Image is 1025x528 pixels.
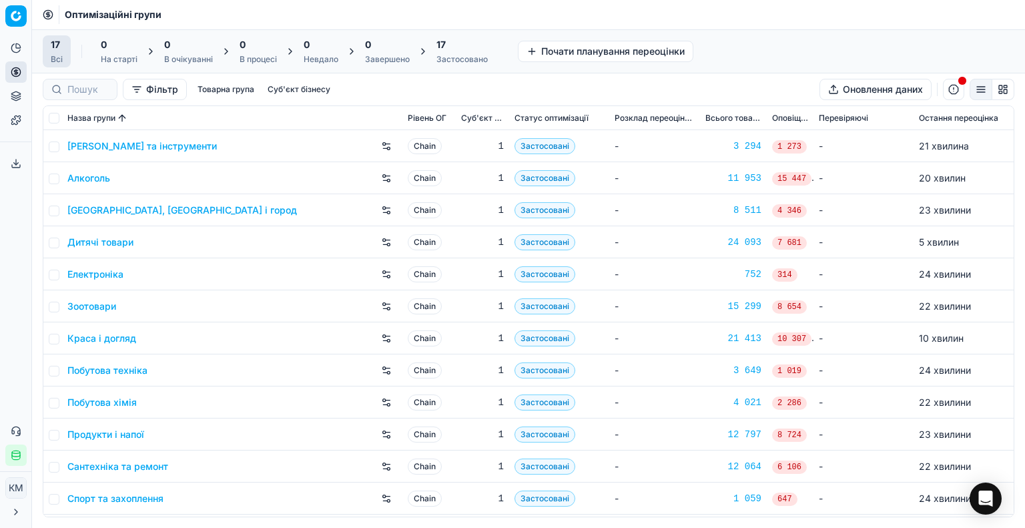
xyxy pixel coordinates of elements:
span: 10 307 [772,332,811,346]
span: Chain [408,202,442,218]
div: 1 [461,364,504,377]
td: - [813,419,914,451]
a: 1 059 [705,492,761,505]
span: Перевіряючі [819,113,868,123]
a: Побутова техніка [67,364,147,377]
span: Застосовані [515,394,575,411]
span: 4 346 [772,204,807,218]
a: 15 299 [705,300,761,313]
span: Chain [408,427,442,443]
td: - [813,130,914,162]
span: Застосовані [515,234,575,250]
a: Зоотовари [67,300,116,313]
a: Спорт та захоплення [67,492,163,505]
span: 1 019 [772,364,807,378]
div: Open Intercom Messenger [970,483,1002,515]
td: - [609,290,700,322]
span: 0 [304,38,310,51]
div: 8 511 [705,204,761,217]
span: 22 хвилини [919,300,971,312]
a: [GEOGRAPHIC_DATA], [GEOGRAPHIC_DATA] і город [67,204,297,217]
span: Всього товарів [705,113,761,123]
span: 6 106 [772,461,807,474]
div: Завершено [365,54,410,65]
button: Товарна група [192,81,260,97]
td: - [609,258,700,290]
div: Застосовано [436,54,488,65]
span: 0 [240,38,246,51]
a: [PERSON_NAME] та інструменти [67,140,217,153]
button: Оновлення даних [819,79,932,100]
span: Рівень OГ [408,113,446,123]
td: - [813,290,914,322]
span: 8 724 [772,429,807,442]
td: - [609,162,700,194]
a: 24 093 [705,236,761,249]
span: 21 хвилина [919,140,969,152]
span: Застосовані [515,459,575,475]
span: 22 хвилини [919,461,971,472]
span: Назва групи [67,113,115,123]
a: 752 [705,268,761,281]
div: На старті [101,54,137,65]
div: 1 [461,300,504,313]
div: В процесі [240,54,277,65]
nav: breadcrumb [65,8,161,21]
a: Краса і догляд [67,332,136,345]
span: Застосовані [515,298,575,314]
span: Chain [408,330,442,346]
div: 1 [461,204,504,217]
td: - [609,194,700,226]
button: КM [5,477,27,499]
span: Суб'єкт бізнесу [461,113,504,123]
span: Застосовані [515,138,575,154]
span: 17 [51,38,60,51]
span: 17 [436,38,446,51]
span: Chain [408,491,442,507]
div: 1 [461,268,504,281]
span: 314 [772,268,797,282]
button: Sorted by Назва групи ascending [115,111,129,125]
td: - [609,322,700,354]
span: Оповіщення [772,113,808,123]
span: 10 хвилин [919,332,964,344]
td: - [813,354,914,386]
a: 3 294 [705,140,761,153]
span: 0 [101,38,107,51]
span: Застосовані [515,362,575,378]
td: - [609,386,700,419]
div: 1 [461,492,504,505]
span: Chain [408,170,442,186]
span: Оптимізаційні групи [65,8,161,21]
span: Остання переоцінка [919,113,998,123]
div: 1 [461,396,504,409]
a: 3 649 [705,364,761,377]
div: 1 [461,460,504,473]
span: Застосовані [515,170,575,186]
span: Розклад переоцінювання [615,113,695,123]
input: Пошук [67,83,109,96]
td: - [609,419,700,451]
td: - [813,386,914,419]
a: 4 021 [705,396,761,409]
a: 21 413 [705,332,761,345]
span: 24 хвилини [919,268,971,280]
div: 1 [461,140,504,153]
button: Фільтр [123,79,187,100]
td: - [609,130,700,162]
td: - [813,162,914,194]
span: 8 654 [772,300,807,314]
a: 11 953 [705,172,761,185]
span: 5 хвилин [919,236,959,248]
a: Продукти і напої [67,428,144,441]
span: 1 273 [772,140,807,154]
button: Почати планування переоцінки [518,41,693,62]
span: 23 хвилини [919,429,971,440]
a: Сантехніка та ремонт [67,460,168,473]
span: Chain [408,459,442,475]
span: 647 [772,493,797,506]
